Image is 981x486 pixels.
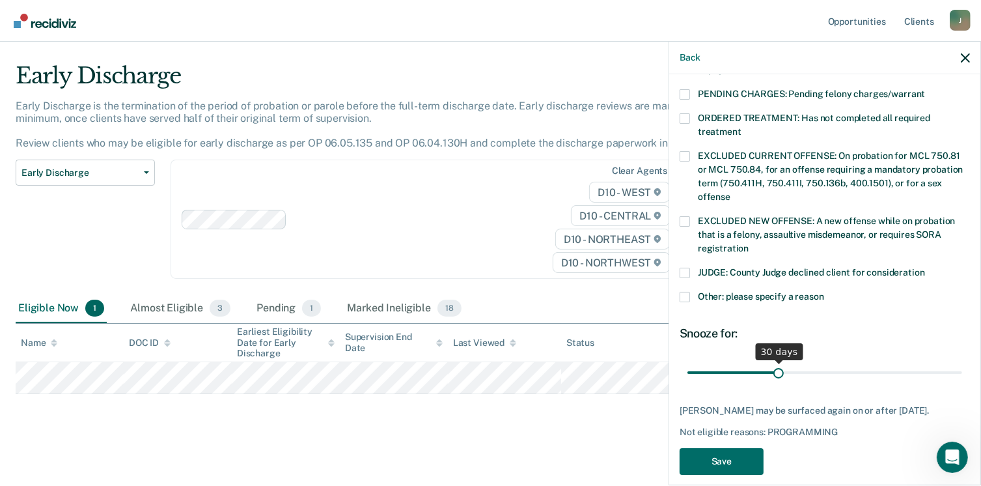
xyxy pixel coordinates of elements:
span: D10 - WEST [589,182,670,203]
span: EXCLUDED CURRENT OFFENSE: On probation for MCL 750.81 or MCL 750.84, for an offense requiring a m... [698,150,963,202]
div: 30 days [756,343,803,360]
div: [PERSON_NAME] may be surfaced again on or after [DATE]. [680,405,970,416]
div: Almost Eligible [128,294,233,323]
div: Pending [254,294,324,323]
div: Last Viewed [453,337,516,349]
span: D10 - NORTHEAST [555,229,670,250]
span: 1 [302,300,321,317]
span: ORDERED TREATMENT: Has not completed all required treatment [698,113,930,137]
span: Early Discharge [21,167,139,179]
div: Early Discharge [16,63,751,100]
button: Save [680,448,764,475]
div: DOC ID [129,337,171,349]
div: Eligible Now [16,294,107,323]
div: Status [566,337,594,349]
div: J [950,10,971,31]
button: Back [680,52,700,63]
span: 3 [210,300,230,317]
span: Other: please specify a reason [698,291,824,302]
div: Supervision End Date [345,332,443,354]
iframe: Intercom live chat [937,442,968,473]
button: Profile dropdown button [950,10,971,31]
div: Not eligible reasons: PROGRAMMING [680,427,970,438]
div: Earliest Eligibility Date for Early Discharge [237,326,335,359]
img: Recidiviz [14,14,76,28]
span: PENDING CHARGES: Pending felony charges/warrant [698,89,925,99]
span: JUDGE: County Judge declined client for consideration [698,267,925,278]
span: 1 [85,300,104,317]
div: Name [21,337,57,349]
span: 18 [437,300,462,317]
span: EXCLUDED NEW OFFENSE: A new offense while on probation that is a felony, assaultive misdemeanor, ... [698,216,955,253]
div: Snooze for: [680,326,970,341]
div: Clear agents [612,165,667,177]
div: Marked Ineligible [344,294,463,323]
p: Early Discharge is the termination of the period of probation or parole before the full-term disc... [16,100,715,150]
span: D10 - NORTHWEST [553,252,670,273]
span: D10 - CENTRAL [571,205,670,226]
